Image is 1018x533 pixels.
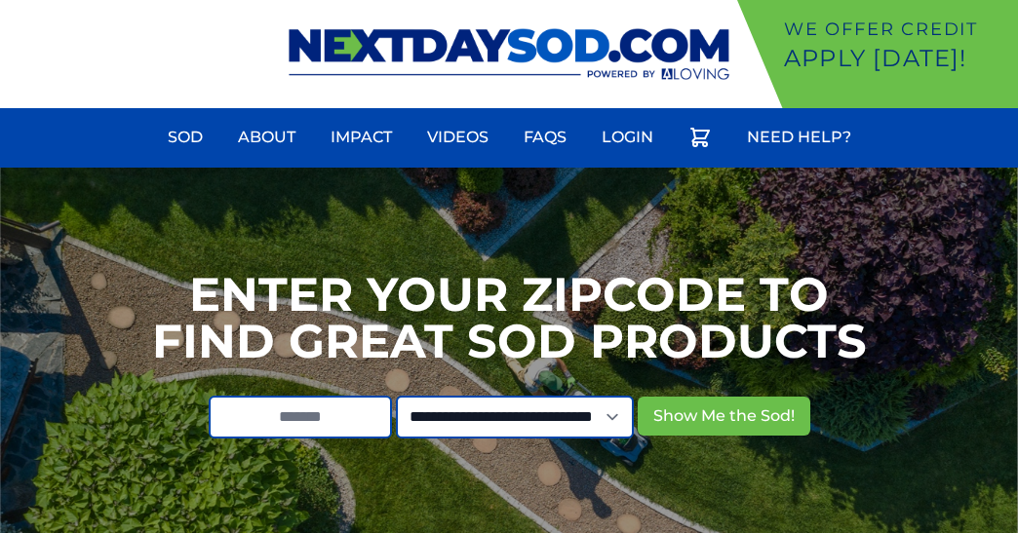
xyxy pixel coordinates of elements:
[784,43,1010,74] p: Apply [DATE]!
[156,114,215,161] a: Sod
[784,16,1010,43] p: We offer Credit
[735,114,863,161] a: Need Help?
[319,114,404,161] a: Impact
[152,271,867,364] h1: Enter your Zipcode to Find Great Sod Products
[590,114,665,161] a: Login
[638,397,810,436] button: Show Me the Sod!
[226,114,307,161] a: About
[512,114,578,161] a: FAQs
[415,114,500,161] a: Videos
